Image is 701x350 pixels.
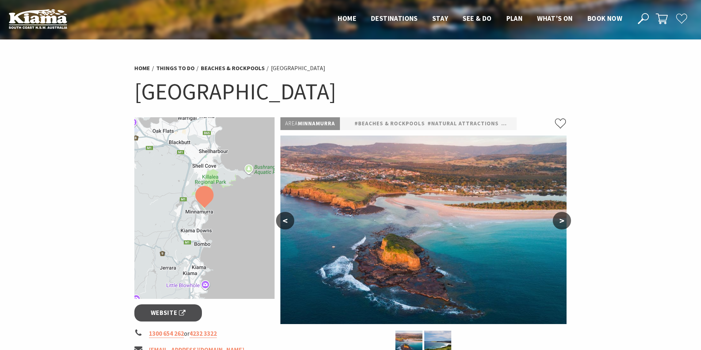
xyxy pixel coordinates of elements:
[355,119,425,128] a: #Beaches & Rockpools
[134,329,275,339] li: or
[432,14,448,23] span: Stay
[134,304,202,322] a: Website
[151,308,186,318] span: Website
[587,14,622,23] span: Book now
[371,14,418,23] span: Destinations
[338,14,356,23] span: Home
[134,77,567,106] h1: [GEOGRAPHIC_DATA]
[271,64,325,73] li: [GEOGRAPHIC_DATA]
[537,14,573,23] span: What’s On
[201,64,265,72] a: Beaches & Rockpools
[9,9,67,29] img: Kiama Logo
[280,117,340,130] p: Minnamurra
[149,330,184,338] a: 1300 654 262
[189,330,217,338] a: 4232 3322
[428,119,499,128] a: #Natural Attractions
[553,212,571,229] button: >
[134,64,150,72] a: Home
[280,136,567,324] img: Mystics Beach & Rangoon Island
[276,212,294,229] button: <
[156,64,195,72] a: Things To Do
[330,13,629,25] nav: Main Menu
[463,14,491,23] span: See & Do
[285,120,298,127] span: Area
[506,14,523,23] span: Plan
